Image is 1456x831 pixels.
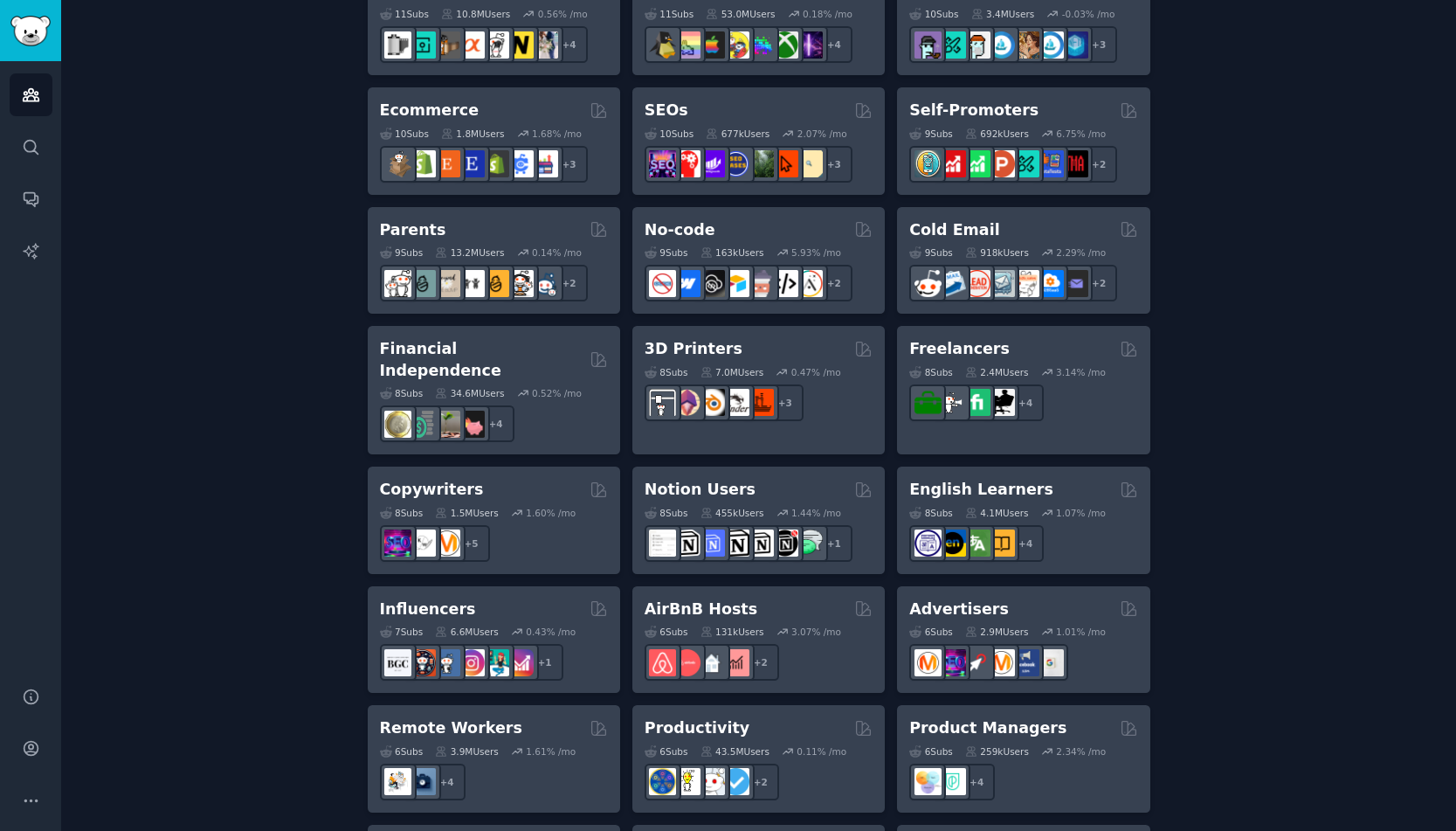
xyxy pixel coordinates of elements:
img: parentsofmultiples [507,270,534,297]
img: AirBnBHosts [673,649,700,676]
img: 3Dmodeling [673,389,700,416]
img: getdisciplined [722,768,749,795]
div: + 4 [551,26,588,63]
div: 918k Users [965,246,1029,259]
div: 1.68 % /mo [532,128,582,140]
img: SonyAlpha [458,31,485,59]
div: 10.8M Users [441,8,510,20]
div: 6 Sub s [909,745,953,758]
img: blender [698,389,725,416]
h2: English Learners [909,479,1053,501]
img: EnglishLearning [939,530,966,557]
div: 4.1M Users [965,507,1029,519]
img: NFTmarket [963,31,990,59]
img: alphaandbetausers [1012,150,1039,177]
img: toddlers [458,270,485,297]
img: SingleParents [409,270,436,297]
h2: Financial Independence [380,338,583,381]
img: NFTExchange [914,31,942,59]
img: coldemail [988,270,1015,297]
div: 677k Users [706,128,769,140]
img: AirBnBInvesting [722,649,749,676]
h2: Product Managers [909,717,1066,739]
div: 1.8M Users [441,128,505,140]
div: + 4 [429,764,466,800]
img: B2BSaaS [1037,270,1064,297]
img: TestMyApp [1061,150,1088,177]
img: InstagramMarketing [458,649,485,676]
div: 1.5M Users [435,507,499,519]
div: + 2 [742,764,779,800]
div: 1.07 % /mo [1056,507,1106,519]
img: SEO_cases [722,150,749,177]
img: analog [384,31,411,59]
div: + 2 [816,265,852,301]
h2: Freelancers [909,338,1010,360]
img: Airtable [722,270,749,297]
div: 259k Users [965,745,1029,758]
div: 8 Sub s [909,507,953,519]
h2: Ecommerce [380,100,480,121]
img: 3Dprinting [649,389,676,416]
h2: Advertisers [909,599,1009,620]
div: + 3 [551,146,588,183]
img: DigitalItems [1061,31,1088,59]
img: freelance_forhire [939,389,966,416]
img: The_SEO [796,150,823,177]
div: 2.34 % /mo [1056,745,1106,758]
div: 10 Sub s [909,8,958,20]
img: ender3 [722,389,749,416]
div: 1.01 % /mo [1056,626,1106,638]
div: 1.60 % /mo [526,507,576,519]
h2: SEOs [645,100,688,121]
img: PPC [963,649,990,676]
img: EmailOutreach [1061,270,1088,297]
img: CryptoArt [1012,31,1039,59]
img: SEO [939,649,966,676]
img: macgaming [698,31,725,59]
div: + 4 [816,26,852,63]
div: 163k Users [700,246,764,259]
img: AnalogCommunity [433,31,460,59]
div: 8 Sub s [909,366,953,378]
div: 3.4M Users [971,8,1035,20]
div: 455k Users [700,507,764,519]
img: CozyGamers [673,31,700,59]
div: + 4 [1007,384,1044,421]
img: BestNotionTemplates [771,530,798,557]
img: googleads [1037,649,1064,676]
img: language_exchange [963,530,990,557]
img: RemoteJobs [384,768,411,795]
div: + 2 [1080,146,1117,183]
h2: Parents [380,219,446,241]
div: + 2 [1080,265,1117,301]
h2: Self-Promoters [909,100,1039,121]
img: NewParents [482,270,509,297]
div: 7.0M Users [700,366,764,378]
div: -0.03 % /mo [1062,8,1115,20]
h2: Copywriters [380,479,484,501]
img: work [409,768,436,795]
div: 692k Users [965,128,1029,140]
div: + 1 [527,644,563,681]
img: rentalproperties [698,649,725,676]
div: 0.56 % /mo [538,8,588,20]
img: XboxGamers [771,31,798,59]
h2: Notion Users [645,479,756,501]
img: ecommerce_growth [531,150,558,177]
img: marketing [914,649,942,676]
div: 11 Sub s [380,8,429,20]
img: Notiontemplates [649,530,676,557]
img: FixMyPrint [747,389,774,416]
div: 2.4M Users [965,366,1029,378]
img: youtubepromotion [939,150,966,177]
img: ecommercemarketing [507,150,534,177]
img: canon [482,31,509,59]
div: + 4 [1007,525,1044,562]
img: GummySearch logo [10,16,51,46]
div: 2.9M Users [965,626,1029,638]
img: lifehacks [673,768,700,795]
img: TwitchStreaming [796,31,823,59]
img: nocode [649,270,676,297]
div: + 4 [478,405,514,442]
